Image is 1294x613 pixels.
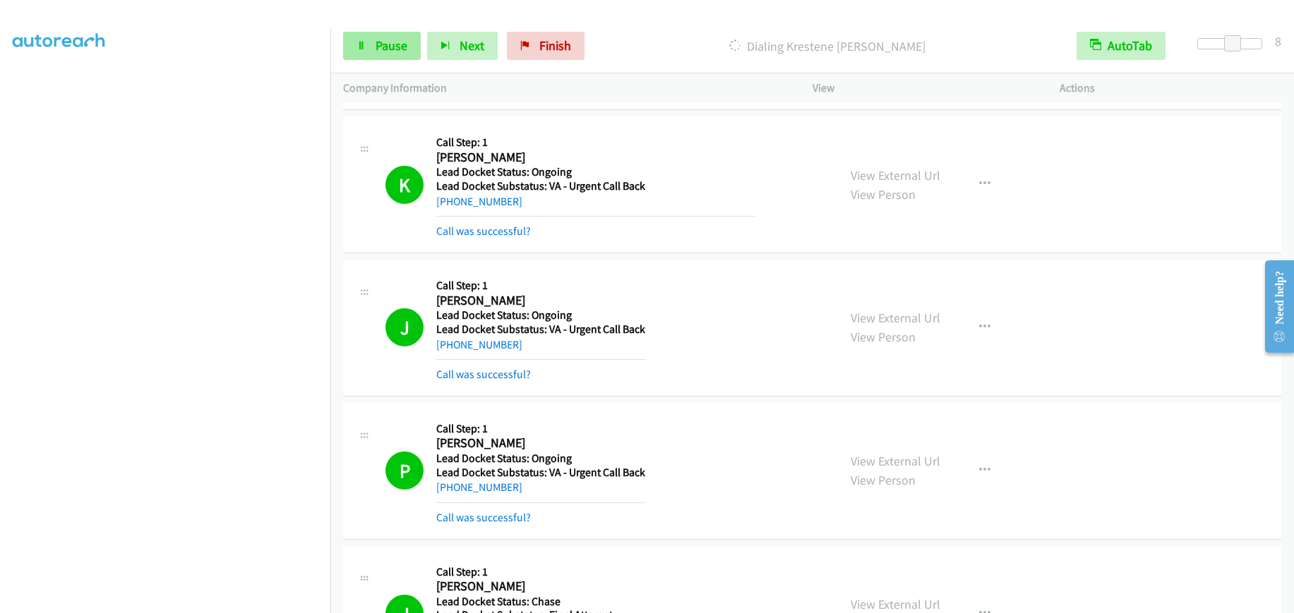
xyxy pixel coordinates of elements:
span: Pause [376,37,407,54]
h5: Lead Docket Status: Ongoing [436,165,755,179]
h5: Call Step: 1 [436,422,645,436]
a: Call was successful? [436,511,531,524]
h5: Lead Docket Substatus: VA - Urgent Call Back [436,466,645,480]
h5: Lead Docket Status: Ongoing [436,451,645,466]
span: Next [460,37,484,54]
h5: Lead Docket Substatus: VA - Urgent Call Back [436,322,645,336]
h5: Call Step: 1 [436,565,613,579]
a: Finish [507,32,585,60]
a: View Person [851,329,916,345]
a: View External Url [851,453,940,469]
a: View External Url [851,167,940,183]
h5: Call Step: 1 [436,135,755,150]
a: View Person [851,186,916,202]
span: Finish [539,37,571,54]
h5: Lead Docket Status: Chase [436,595,613,609]
h5: Lead Docket Status: Ongoing [436,308,645,322]
a: Pause [343,32,421,60]
a: View External Url [851,596,940,612]
p: Company Information [343,80,787,97]
h1: J [385,308,424,346]
h2: [PERSON_NAME] [436,578,613,595]
h2: [PERSON_NAME] [436,435,645,451]
h5: Lead Docket Substatus: VA - Urgent Call Back [436,179,755,193]
button: Next [427,32,498,60]
p: Actions [1060,80,1281,97]
p: View [813,80,1034,97]
h1: K [385,166,424,204]
a: [PHONE_NUMBER] [436,480,522,494]
a: Call was successful? [436,224,531,238]
h5: Call Step: 1 [436,279,645,293]
h1: P [385,451,424,490]
a: View External Url [851,310,940,326]
iframe: Resource Center [1253,250,1294,363]
a: [PHONE_NUMBER] [436,195,522,208]
a: Call was successful? [436,368,531,381]
h2: [PERSON_NAME] [436,293,645,309]
div: 8 [1275,32,1281,51]
a: View Person [851,472,916,488]
button: AutoTab [1077,32,1166,60]
a: [PHONE_NUMBER] [436,338,522,351]
h2: [PERSON_NAME] [436,150,755,166]
p: Dialing Krestene [PERSON_NAME] [604,37,1051,56]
